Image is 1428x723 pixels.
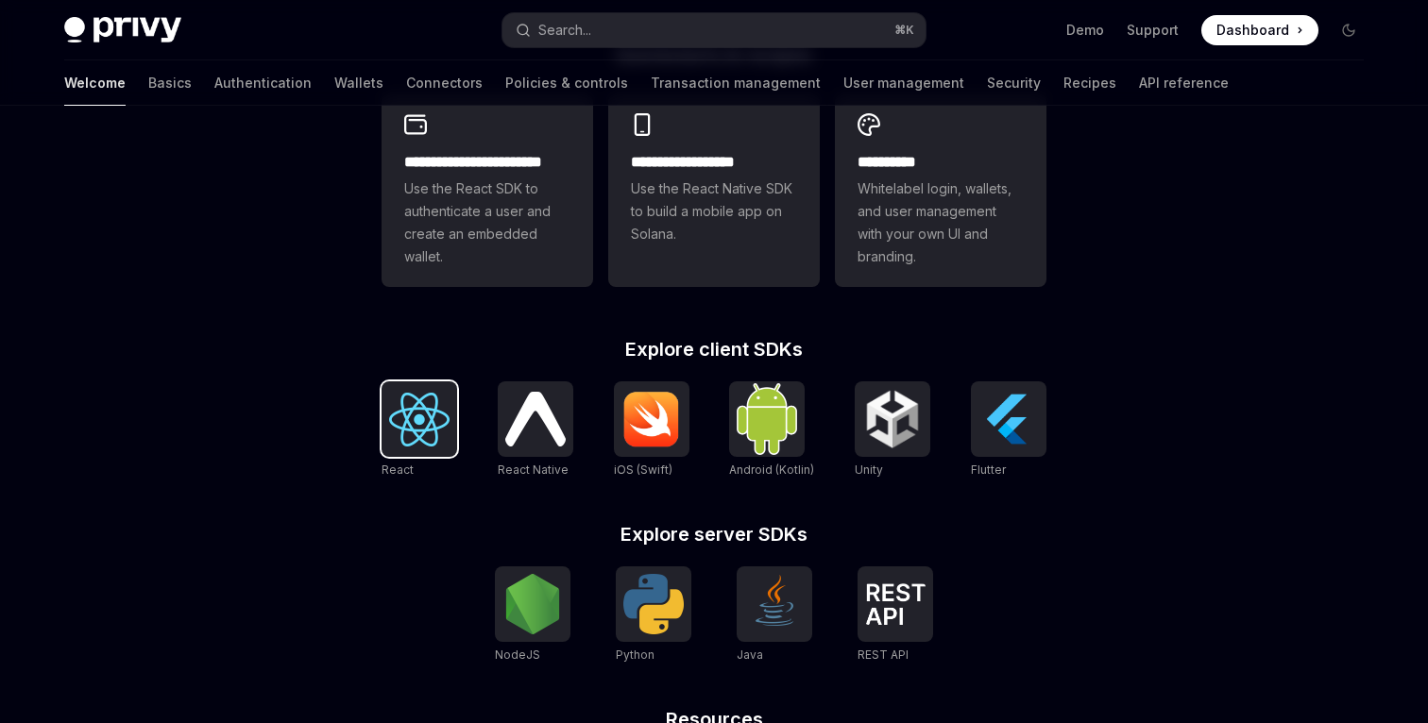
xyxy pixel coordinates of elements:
[729,381,814,479] a: Android (Kotlin)Android (Kotlin)
[406,60,483,106] a: Connectors
[389,393,450,446] img: React
[334,60,383,106] a: Wallets
[495,566,570,664] a: NodeJSNodeJS
[843,60,964,106] a: User management
[1201,15,1318,45] a: Dashboard
[1127,21,1179,40] a: Support
[498,462,569,477] span: React Native
[498,381,573,479] a: React NativeReact Native
[855,381,930,479] a: UnityUnity
[382,525,1046,544] h2: Explore server SDKs
[729,462,814,477] span: Android (Kotlin)
[495,647,540,662] span: NodeJS
[1063,60,1116,106] a: Recipes
[621,391,682,447] img: iOS (Swift)
[858,647,909,662] span: REST API
[64,17,181,43] img: dark logo
[616,647,654,662] span: Python
[148,60,192,106] a: Basics
[505,60,628,106] a: Policies & controls
[214,60,312,106] a: Authentication
[894,23,914,38] span: ⌘ K
[737,566,812,664] a: JavaJava
[1334,15,1364,45] button: Toggle dark mode
[614,462,672,477] span: iOS (Swift)
[987,60,1041,106] a: Security
[505,392,566,446] img: React Native
[971,462,1006,477] span: Flutter
[737,647,763,662] span: Java
[651,60,821,106] a: Transaction management
[744,574,805,634] img: Java
[862,389,923,449] img: Unity
[502,574,563,634] img: NodeJS
[623,574,684,634] img: Python
[382,381,457,479] a: ReactReact
[614,381,689,479] a: iOS (Swift)iOS (Swift)
[382,462,414,477] span: React
[858,566,933,664] a: REST APIREST API
[865,583,926,625] img: REST API
[631,177,797,245] span: Use the React Native SDK to build a mobile app on Solana.
[502,13,926,47] button: Open search
[608,94,820,287] a: **** **** **** ***Use the React Native SDK to build a mobile app on Solana.
[978,389,1039,449] img: Flutter
[858,177,1024,268] span: Whitelabel login, wallets, and user management with your own UI and branding.
[404,177,570,268] span: Use the React SDK to authenticate a user and create an embedded wallet.
[737,383,797,454] img: Android (Kotlin)
[616,566,691,664] a: PythonPython
[835,94,1046,287] a: **** *****Whitelabel login, wallets, and user management with your own UI and branding.
[382,340,1046,359] h2: Explore client SDKs
[855,462,883,477] span: Unity
[538,19,591,42] div: Search...
[971,381,1046,479] a: FlutterFlutter
[1216,21,1289,40] span: Dashboard
[1066,21,1104,40] a: Demo
[64,60,126,106] a: Welcome
[1139,60,1229,106] a: API reference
